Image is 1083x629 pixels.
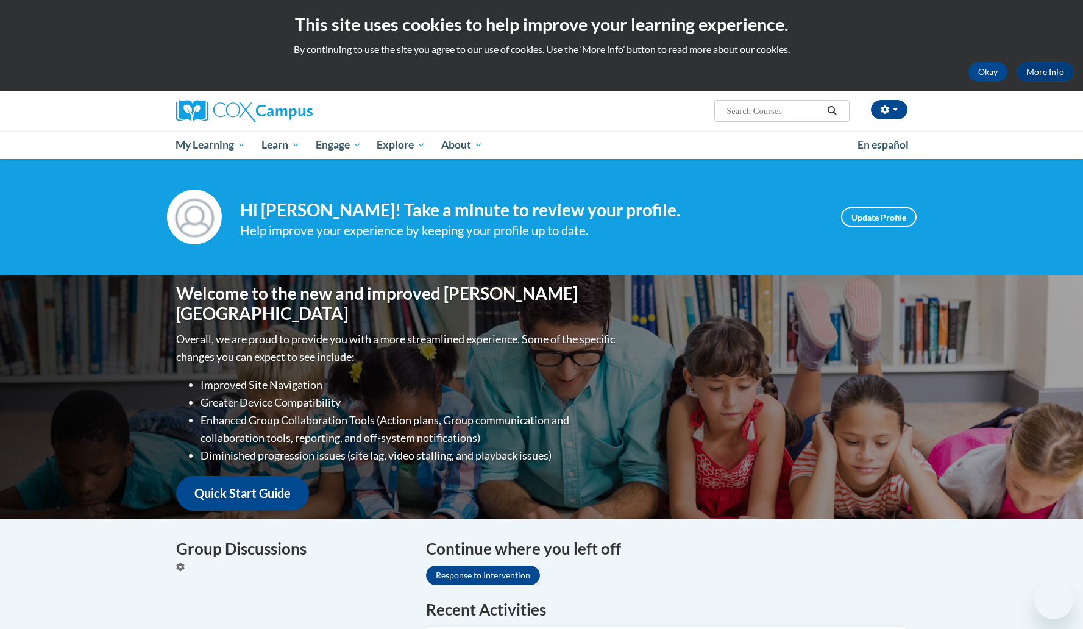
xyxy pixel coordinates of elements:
[841,207,917,227] a: Update Profile
[377,138,425,152] span: Explore
[871,100,907,119] button: Account Settings
[426,566,540,585] a: Response to Intervention
[176,283,618,324] h1: Welcome to the new and improved [PERSON_NAME][GEOGRAPHIC_DATA]
[176,537,408,561] h4: Group Discussions
[176,476,309,511] a: Quick Start Guide
[201,376,618,394] li: Improved Site Navigation
[158,131,926,159] div: Main menu
[168,131,254,159] a: My Learning
[176,100,313,122] img: Cox Campus
[426,599,907,620] h1: Recent Activities
[9,43,1074,56] p: By continuing to use the site you agree to our use of cookies. Use the ‘More info’ button to read...
[426,537,907,561] h4: Continue where you left off
[176,138,246,152] span: My Learning
[1017,62,1074,82] a: More Info
[823,104,841,118] button: Search
[176,330,618,366] p: Overall, we are proud to provide you with a more streamlined experience. Some of the specific cha...
[308,131,369,159] a: Engage
[968,62,1007,82] button: Okay
[433,131,491,159] a: About
[725,104,823,118] input: Search Courses
[240,200,823,221] h4: Hi [PERSON_NAME]! Take a minute to review your profile.
[240,221,823,241] div: Help improve your experience by keeping your profile up to date.
[254,131,308,159] a: Learn
[176,100,408,122] a: Cox Campus
[167,190,222,244] img: Profile Image
[441,138,483,152] span: About
[316,138,361,152] span: Engage
[201,394,618,411] li: Greater Device Compatibility
[850,132,917,158] a: En español
[1034,580,1073,619] iframe: Button to launch messaging window
[261,138,300,152] span: Learn
[858,138,909,151] span: En español
[201,411,618,447] li: Enhanced Group Collaboration Tools (Action plans, Group communication and collaboration tools, re...
[369,131,433,159] a: Explore
[9,12,1074,37] h2: This site uses cookies to help improve your learning experience.
[201,447,618,464] li: Diminished progression issues (site lag, video stalling, and playback issues)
